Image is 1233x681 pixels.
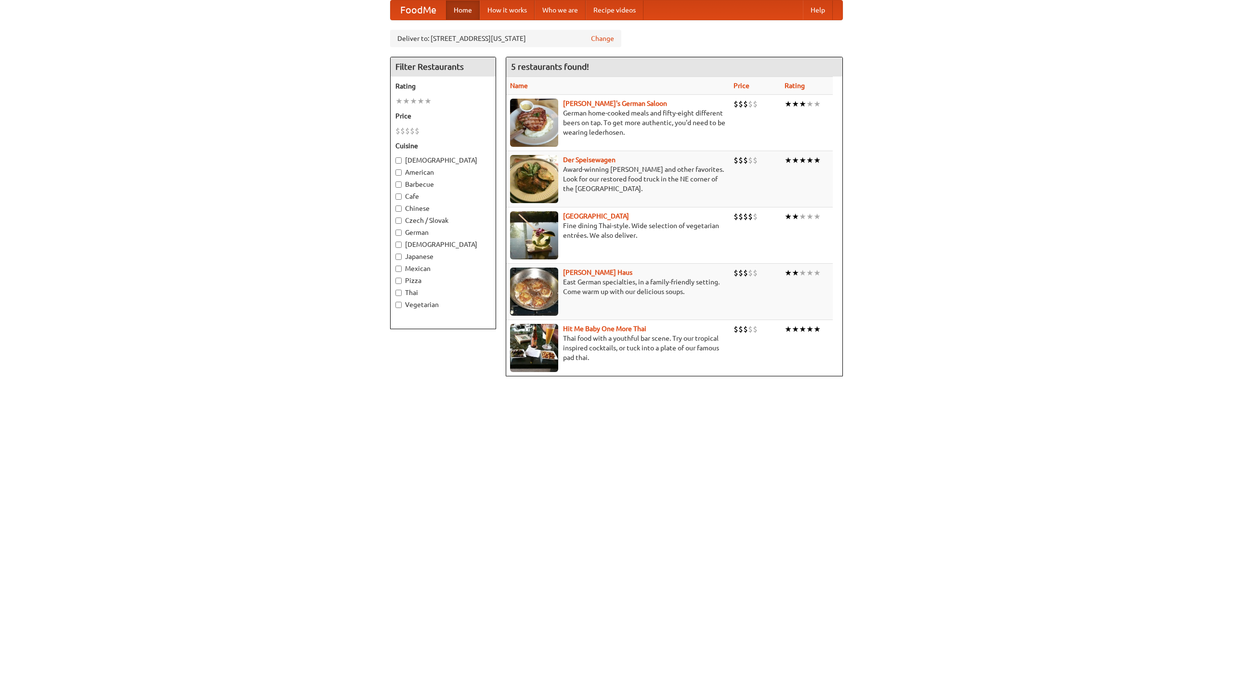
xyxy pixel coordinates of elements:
input: Cafe [395,193,402,200]
li: ★ [799,211,806,222]
li: $ [400,126,405,136]
a: [PERSON_NAME] Haus [563,269,632,276]
li: ★ [792,99,799,109]
li: $ [738,268,743,278]
label: Thai [395,288,491,297]
li: ★ [785,268,792,278]
label: Pizza [395,276,491,285]
input: Barbecue [395,181,402,188]
input: American [395,169,402,176]
li: $ [743,268,748,278]
li: $ [738,211,743,222]
p: Fine dining Thai-style. Wide selection of vegetarian entrées. We also deliver. [510,221,726,240]
li: $ [734,268,738,278]
li: $ [734,324,738,334]
li: $ [753,155,758,166]
a: Home [446,0,480,20]
li: ★ [792,155,799,166]
li: $ [405,126,410,136]
a: Price [734,82,749,90]
li: ★ [792,268,799,278]
li: ★ [410,96,417,106]
input: [DEMOGRAPHIC_DATA] [395,242,402,248]
li: ★ [806,155,813,166]
h5: Price [395,111,491,121]
label: Cafe [395,192,491,201]
label: [DEMOGRAPHIC_DATA] [395,155,491,165]
div: Deliver to: [STREET_ADDRESS][US_STATE] [390,30,621,47]
li: ★ [813,268,821,278]
input: Thai [395,290,402,296]
li: ★ [785,99,792,109]
input: Czech / Slovak [395,218,402,224]
p: Thai food with a youthful bar scene. Try our tropical inspired cocktails, or tuck into a plate of... [510,334,726,362]
h4: Filter Restaurants [391,57,496,77]
li: $ [395,126,400,136]
a: Change [591,34,614,43]
li: ★ [792,324,799,334]
li: $ [753,99,758,109]
li: $ [743,99,748,109]
li: $ [734,99,738,109]
li: ★ [799,268,806,278]
p: German home-cooked meals and fifty-eight different beers on tap. To get more authentic, you'd nee... [510,108,726,137]
label: Barbecue [395,180,491,189]
ng-pluralize: 5 restaurants found! [511,62,589,71]
input: [DEMOGRAPHIC_DATA] [395,157,402,164]
li: ★ [806,324,813,334]
li: $ [734,211,738,222]
li: ★ [785,324,792,334]
label: American [395,167,491,177]
label: [DEMOGRAPHIC_DATA] [395,240,491,249]
label: Mexican [395,264,491,273]
li: $ [743,324,748,334]
img: babythai.jpg [510,324,558,372]
img: esthers.jpg [510,99,558,147]
b: [GEOGRAPHIC_DATA] [563,212,629,220]
input: Vegetarian [395,302,402,308]
li: $ [415,126,420,136]
img: speisewagen.jpg [510,155,558,203]
label: Czech / Slovak [395,216,491,225]
li: ★ [813,211,821,222]
input: Chinese [395,206,402,212]
a: Der Speisewagen [563,156,616,164]
li: $ [734,155,738,166]
li: $ [410,126,415,136]
li: ★ [799,99,806,109]
h5: Cuisine [395,141,491,151]
input: Japanese [395,254,402,260]
input: Pizza [395,278,402,284]
a: Help [803,0,833,20]
label: German [395,228,491,237]
li: $ [738,324,743,334]
input: German [395,230,402,236]
label: Chinese [395,204,491,213]
a: Hit Me Baby One More Thai [563,325,646,333]
li: $ [748,211,753,222]
li: ★ [792,211,799,222]
li: ★ [813,99,821,109]
a: How it works [480,0,535,20]
li: $ [748,268,753,278]
li: ★ [806,268,813,278]
a: Name [510,82,528,90]
li: ★ [799,155,806,166]
input: Mexican [395,266,402,272]
a: FoodMe [391,0,446,20]
label: Vegetarian [395,300,491,309]
li: ★ [395,96,403,106]
li: $ [748,324,753,334]
p: East German specialties, in a family-friendly setting. Come warm up with our delicious soups. [510,277,726,296]
li: $ [743,211,748,222]
li: ★ [806,211,813,222]
a: [PERSON_NAME]'s German Saloon [563,100,667,107]
li: $ [748,155,753,166]
li: $ [753,324,758,334]
li: ★ [424,96,432,106]
a: Rating [785,82,805,90]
